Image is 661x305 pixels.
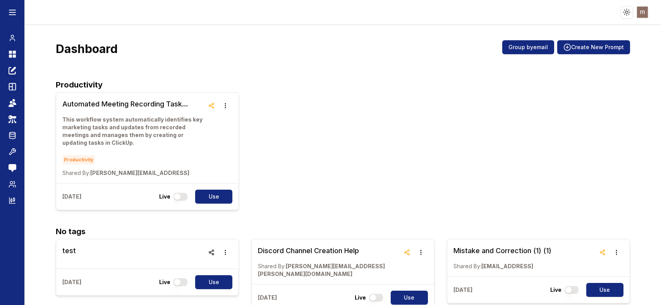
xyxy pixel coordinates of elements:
p: This workflow system automatically identifies key marketing tasks and updates from recorded meeti... [62,116,204,147]
img: feedback [9,164,16,172]
p: [DATE] [62,193,81,200]
button: Create New Prompt [557,40,630,54]
button: Use [195,275,232,289]
span: Shared By: [453,263,481,269]
h2: Productivity [56,79,630,91]
h2: No tags [56,226,630,237]
h3: Mistake and Correction (1) (1) [453,245,551,256]
span: Productivity [62,155,95,164]
a: Use [386,291,428,305]
button: Use [195,190,232,204]
p: [DATE] [453,286,472,294]
a: Discord Channel Creation HelpShared By:[PERSON_NAME][EMAIL_ADDRESS][PERSON_NAME][DOMAIN_NAME] [258,245,400,278]
p: [DATE] [62,278,81,286]
p: Live [159,193,170,200]
p: Live [355,294,366,302]
span: Shared By: [258,263,286,269]
p: [PERSON_NAME][EMAIL_ADDRESS][PERSON_NAME][DOMAIN_NAME] [258,262,400,278]
h3: Automated Meeting Recording Task Integration System [62,99,204,110]
span: Shared By: [62,170,90,176]
a: Automated Meeting Recording Task Integration SystemThis workflow system automatically identifies ... [62,99,204,177]
button: Use [586,283,623,297]
p: Live [159,278,170,286]
h3: Discord Channel Creation Help [258,245,400,256]
a: Mistake and Correction (1) (1)Shared By:[EMAIL_ADDRESS] [453,245,551,270]
h3: test [62,245,76,256]
a: Use [582,283,623,297]
button: Use [391,291,428,305]
p: [PERSON_NAME][EMAIL_ADDRESS] [62,169,204,177]
p: [EMAIL_ADDRESS] [453,262,551,270]
a: test [62,245,76,262]
a: Use [191,275,232,289]
img: ACg8ocJF9pzeCqlo4ezUS9X6Xfqcx_FUcdFr9_JrUZCRfvkAGUe5qw=s96-c [637,7,648,18]
a: Use [191,190,232,204]
p: Live [550,286,561,294]
h3: Dashboard [56,42,118,56]
p: [DATE] [258,294,277,302]
button: Group byemail [502,40,554,54]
